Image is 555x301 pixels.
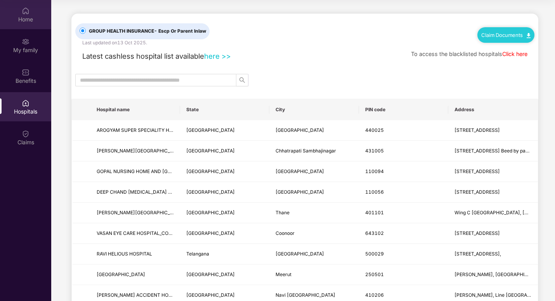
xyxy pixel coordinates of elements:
span: [STREET_ADDRESS] [454,168,500,174]
td: Telangana [180,244,270,264]
td: Maharashtra [180,120,270,141]
span: GROUP HEALTH INSURANCE [86,28,209,35]
td: New Delhi [269,161,359,182]
td: B-1, Jyoti Nagar, Loni Road [448,161,538,182]
span: [GEOGRAPHIC_DATA] [186,189,235,195]
span: [GEOGRAPHIC_DATA] [186,230,235,236]
span: [PERSON_NAME][GEOGRAPHIC_DATA] Arthroscopy & Orthopedic Superspeciality Center [97,148,293,154]
span: GOPAL NURSING HOME AND [GEOGRAPHIC_DATA] [97,168,211,174]
span: 110094 [365,168,384,174]
td: 34, Sita Nagar, Wardha Road [448,120,538,141]
span: RAVI HELIOUS HOSPITAL [97,251,152,257]
span: To access the blacklisted hospitals [411,51,502,57]
span: Chhatrapati Sambhajinagar [276,148,336,154]
span: AROGYAM SUPER SPECIALITY HOSPITAL [97,127,189,133]
span: Navi [GEOGRAPHIC_DATA] [276,292,335,298]
span: [STREET_ADDRESS] [454,230,500,236]
span: [PERSON_NAME], [GEOGRAPHIC_DATA] [454,271,544,277]
td: AROGYAM SUPER SPECIALITY HOSPITAL [90,120,180,141]
td: 75/75 1 Mount Road, Kumaran Nagar [448,223,538,244]
span: Telangana [186,251,209,257]
td: DHANVANTARI HOSPITAL [90,203,180,223]
img: svg+xml;base64,PHN2ZyB4bWxucz0iaHR0cDovL3d3dy53My5vcmcvMjAwMC9zdmciIHdpZHRoPSIxMC40IiBoZWlnaHQ9Ij... [527,33,531,38]
span: [GEOGRAPHIC_DATA] [186,292,235,298]
a: Claim Documents [481,32,531,38]
td: RAVI HELIOUS HOSPITAL [90,244,180,264]
td: Uttar Pradesh [180,264,270,285]
td: Shri Swami Samarth Hospital Arthroscopy & Orthopedic Superspeciality Center [90,141,180,161]
td: Plot No.11 Sarve No.3/4 Beed by pass Satara parisar Mustafabad, Amdar Road Satara Parisar Session... [448,141,538,161]
span: VASAN EYE CARE HOSPITAL_COONOOR [97,230,186,236]
th: City [269,99,359,120]
td: Delhi [180,182,270,203]
img: svg+xml;base64,PHN2ZyBpZD0iQ2xhaW0iIHhtbG5zPSJodHRwOi8vd3d3LnczLm9yZy8yMDAwL3N2ZyIgd2lkdGg9IjIwIi... [22,130,29,138]
th: State [180,99,270,120]
span: [GEOGRAPHIC_DATA] [97,271,145,277]
a: Click here [502,51,527,57]
td: 175 , R . K. Matt Road, [448,244,538,264]
span: Hospital name [97,107,174,113]
td: Wing C Radha Govind Park, Uttan Road [448,203,538,223]
td: Maharashtra [180,141,270,161]
span: Meerut [276,271,291,277]
td: Meerut [269,264,359,285]
img: svg+xml;base64,PHN2ZyB3aWR0aD0iMjAiIGhlaWdodD0iMjAiIHZpZXdCb3g9IjAgMCAyMCAyMCIgZmlsbD0ibm9uZSIgeG... [22,38,29,45]
span: [PERSON_NAME] ACCIDENT HOSPITAL [97,292,184,298]
td: Tamil Nadu [180,223,270,244]
span: Latest cashless hospital list available [82,52,204,60]
td: VASAN EYE CARE HOSPITAL_COONOOR [90,223,180,244]
div: Last updated on 13 Oct 2025 . [82,39,147,47]
span: [GEOGRAPHIC_DATA] [276,127,324,133]
span: [GEOGRAPHIC_DATA] [186,271,235,277]
td: JANI KHURD, BHAGAT ROAD [448,264,538,285]
th: Hospital name [90,99,180,120]
td: Coonoor [269,223,359,244]
td: Hyderabad [269,244,359,264]
a: here >> [204,52,231,60]
td: Delhi [180,161,270,182]
img: svg+xml;base64,PHN2ZyBpZD0iSG9zcGl0YWxzIiB4bWxucz0iaHR0cDovL3d3dy53My5vcmcvMjAwMC9zdmciIHdpZHRoPS... [22,99,29,107]
span: 401101 [365,210,384,215]
span: - Escp Or Parent Inlaw [154,28,206,34]
span: [GEOGRAPHIC_DATA] [186,148,235,154]
span: [GEOGRAPHIC_DATA] [186,168,235,174]
span: [PERSON_NAME][GEOGRAPHIC_DATA] [97,210,184,215]
td: New Delhi [269,182,359,203]
span: 250501 [365,271,384,277]
td: DEEP CHAND DIALYSIS CENTRE [90,182,180,203]
td: Chhatrapati Sambhajinagar [269,141,359,161]
td: GOPAL NURSING HOME AND EYE HOSPITAL [90,161,180,182]
th: Address [448,99,538,120]
span: [STREET_ADDRESS], [454,251,501,257]
th: PIN code [359,99,449,120]
span: Thane [276,210,290,215]
span: 410206 [365,292,384,298]
span: Address [454,107,532,113]
span: [GEOGRAPHIC_DATA] [186,127,235,133]
td: VARDAAN HOSPITAL [90,264,180,285]
td: Thane [269,203,359,223]
td: Nagpur [269,120,359,141]
img: svg+xml;base64,PHN2ZyBpZD0iSG9tZSIgeG1sbnM9Imh0dHA6Ly93d3cudzMub3JnLzIwMDAvc3ZnIiB3aWR0aD0iMjAiIG... [22,7,29,15]
span: [GEOGRAPHIC_DATA] [276,168,324,174]
span: search [236,77,248,83]
span: [STREET_ADDRESS] [454,189,500,195]
span: 110056 [365,189,384,195]
td: Maharashtra [180,203,270,223]
span: 643102 [365,230,384,236]
span: 431005 [365,148,384,154]
span: [GEOGRAPHIC_DATA] [186,210,235,215]
td: B-16, Pillar No. 227, Main Rohtak Road [448,182,538,203]
span: 440025 [365,127,384,133]
span: [GEOGRAPHIC_DATA] [276,189,324,195]
span: [STREET_ADDRESS] [454,127,500,133]
img: svg+xml;base64,PHN2ZyBpZD0iQmVuZWZpdHMiIHhtbG5zPSJodHRwOi8vd3d3LnczLm9yZy8yMDAwL3N2ZyIgd2lkdGg9Ij... [22,68,29,76]
span: [GEOGRAPHIC_DATA] [276,251,324,257]
span: DEEP CHAND [MEDICAL_DATA] CENTRE [97,189,187,195]
span: Coonoor [276,230,295,236]
button: search [236,74,248,86]
span: 500029 [365,251,384,257]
